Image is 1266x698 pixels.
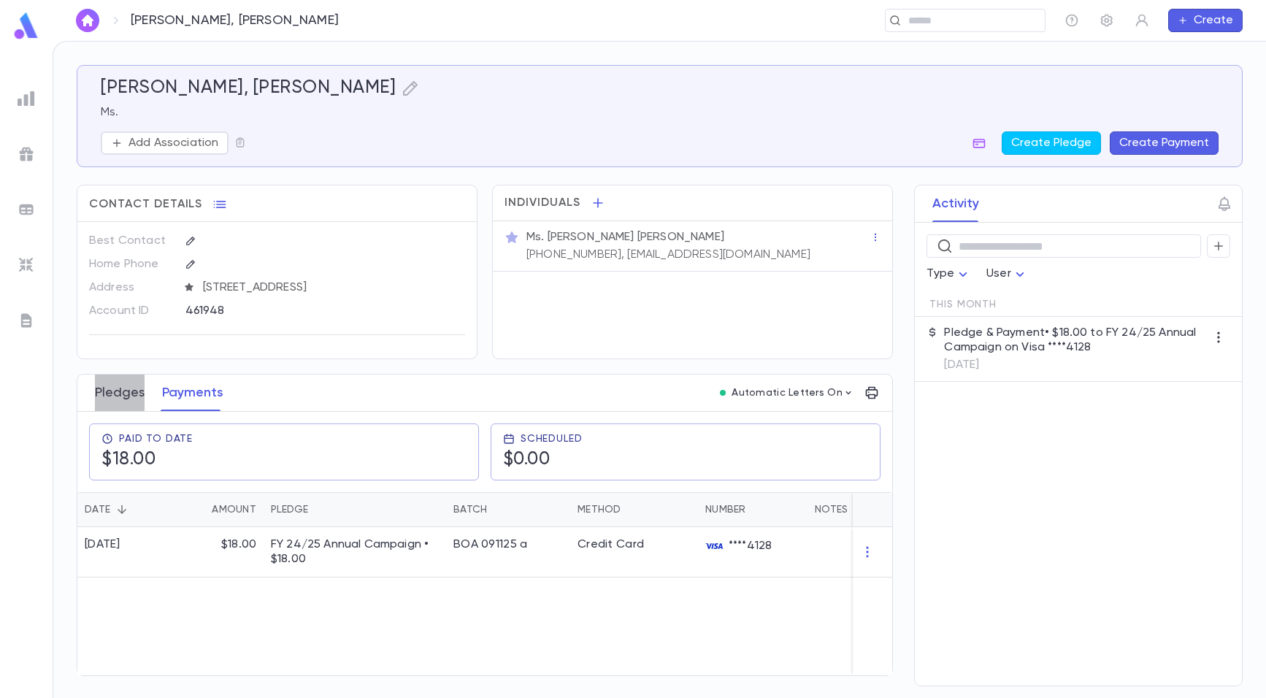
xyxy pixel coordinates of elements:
div: Notes [807,492,990,527]
img: letters_grey.7941b92b52307dd3b8a917253454ce1c.svg [18,312,35,329]
button: Create Pledge [1002,131,1101,155]
p: Ms. [101,105,1219,120]
div: Number [698,492,807,527]
div: [DATE] [85,537,120,552]
span: Individuals [505,196,580,210]
p: Address [89,276,173,299]
button: Add Association [101,131,229,155]
p: Best Contact [89,229,173,253]
button: Sort [188,498,212,521]
img: reports_grey.c525e4749d1bce6a11f5fe2a8de1b229.svg [18,90,35,107]
div: Amount [176,492,264,527]
div: Pledge [264,492,446,527]
div: Amount [212,492,256,527]
button: Pledges [95,375,145,411]
p: [PERSON_NAME], [PERSON_NAME] [131,12,339,28]
p: FY 24/25 Annual Campaign • $18.00 [271,537,439,567]
p: [PHONE_NUMBER], [EMAIL_ADDRESS][DOMAIN_NAME] [526,248,810,262]
button: Create Payment [1110,131,1219,155]
img: campaigns_grey.99e729a5f7ee94e3726e6486bddda8f1.svg [18,145,35,163]
span: [STREET_ADDRESS] [197,280,466,295]
span: This Month [929,299,996,310]
div: Date [77,492,176,527]
p: Account ID [89,299,173,323]
div: Notes [815,492,848,527]
p: Add Association [128,136,218,150]
h5: $0.00 [503,449,550,471]
button: Sort [487,498,510,521]
span: Scheduled [521,433,583,445]
span: Contact Details [89,197,202,212]
p: Automatic Letters On [732,387,843,399]
button: Sort [621,498,645,521]
span: User [986,268,1011,280]
p: Home Phone [89,253,173,276]
button: Sort [110,498,134,521]
button: Create [1168,9,1243,32]
div: Batch [453,492,487,527]
div: Date [85,492,110,527]
p: Ms. [PERSON_NAME] [PERSON_NAME] [526,230,724,245]
button: Payments [162,375,223,411]
div: Type [927,260,972,288]
span: Paid To Date [119,433,193,445]
img: imports_grey.530a8a0e642e233f2baf0ef88e8c9fcb.svg [18,256,35,274]
div: Number [705,492,746,527]
p: [DATE] [944,358,1207,372]
h5: $18.00 [101,449,156,471]
div: BOA 091125 a [453,537,527,552]
div: Pledge [271,492,309,527]
div: Credit Card [578,537,644,552]
div: Method [578,492,621,527]
span: Type [927,268,954,280]
p: Pledge & Payment • $18.00 to FY 24/25 Annual Campaign on Visa ****4128 [944,326,1207,355]
img: home_white.a664292cf8c1dea59945f0da9f25487c.svg [79,15,96,26]
div: Batch [446,492,570,527]
p: $18.00 [221,537,256,552]
button: Activity [932,185,979,222]
div: User [986,260,1029,288]
img: logo [12,12,41,40]
div: Method [570,492,698,527]
button: Automatic Letters On [714,383,860,403]
h5: [PERSON_NAME], [PERSON_NAME] [101,77,396,99]
img: batches_grey.339ca447c9d9533ef1741baa751efc33.svg [18,201,35,218]
div: 461948 [185,299,404,321]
